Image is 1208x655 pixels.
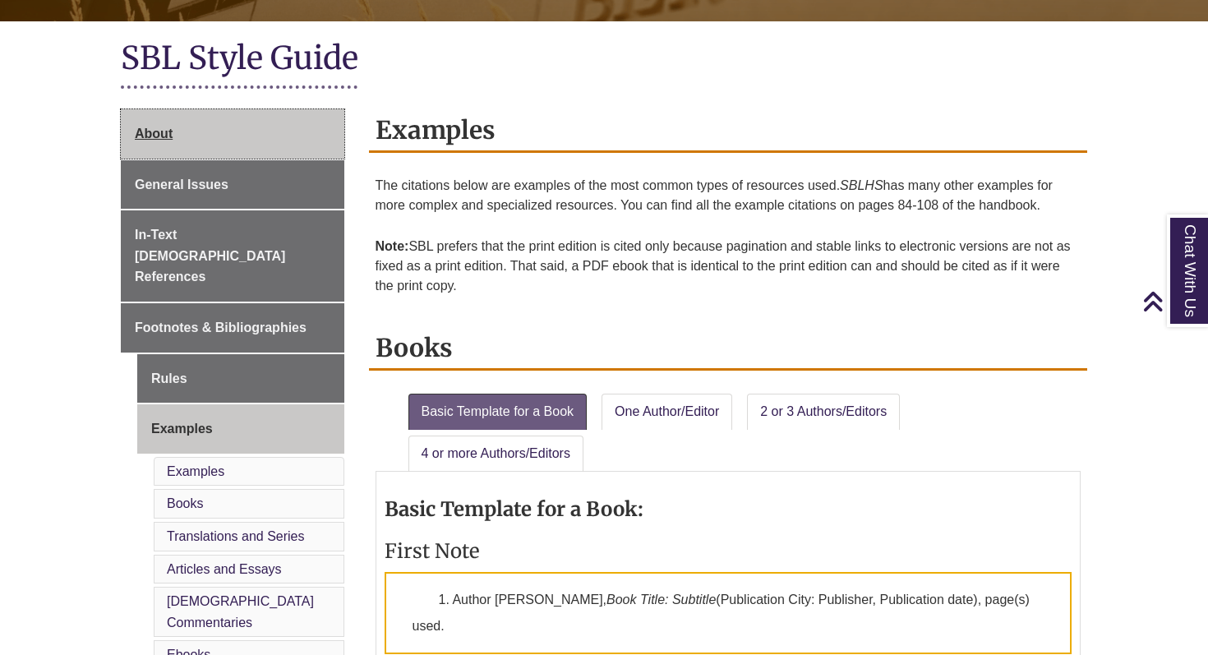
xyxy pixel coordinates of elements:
[167,594,314,630] a: [DEMOGRAPHIC_DATA] Commentaries
[376,169,1081,222] p: The citations below are examples of the most common types of resources used. has many other examp...
[167,496,203,510] a: Books
[408,436,583,472] a: 4 or more Authors/Editors
[385,496,643,522] strong: Basic Template for a Book:
[135,228,285,284] span: In-Text [DEMOGRAPHIC_DATA] References
[121,210,344,302] a: In-Text [DEMOGRAPHIC_DATA] References
[137,404,344,454] a: Examples
[840,178,883,192] em: SBLHS
[137,354,344,404] a: Rules
[747,394,900,430] a: 2 or 3 Authors/Editors
[369,327,1088,371] h2: Books
[121,109,344,159] a: About
[121,38,1087,81] h1: SBL Style Guide
[135,178,228,191] span: General Issues
[606,593,716,607] em: Book Title: Subtitle
[135,321,307,334] span: Footnotes & Bibliographies
[385,572,1072,654] p: 1. Author [PERSON_NAME], (Publication City: Publisher, Publication date), page(s) used.
[167,464,224,478] a: Examples
[121,303,344,353] a: Footnotes & Bibliographies
[135,127,173,141] span: About
[121,160,344,210] a: General Issues
[1142,290,1204,312] a: Back to Top
[408,394,588,430] a: Basic Template for a Book
[602,394,732,430] a: One Author/Editor
[167,529,305,543] a: Translations and Series
[376,239,409,253] strong: Note:
[369,109,1088,153] h2: Examples
[385,538,1072,564] h3: First Note
[376,230,1081,302] p: SBL prefers that the print edition is cited only because pagination and stable links to electroni...
[167,562,282,576] a: Articles and Essays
